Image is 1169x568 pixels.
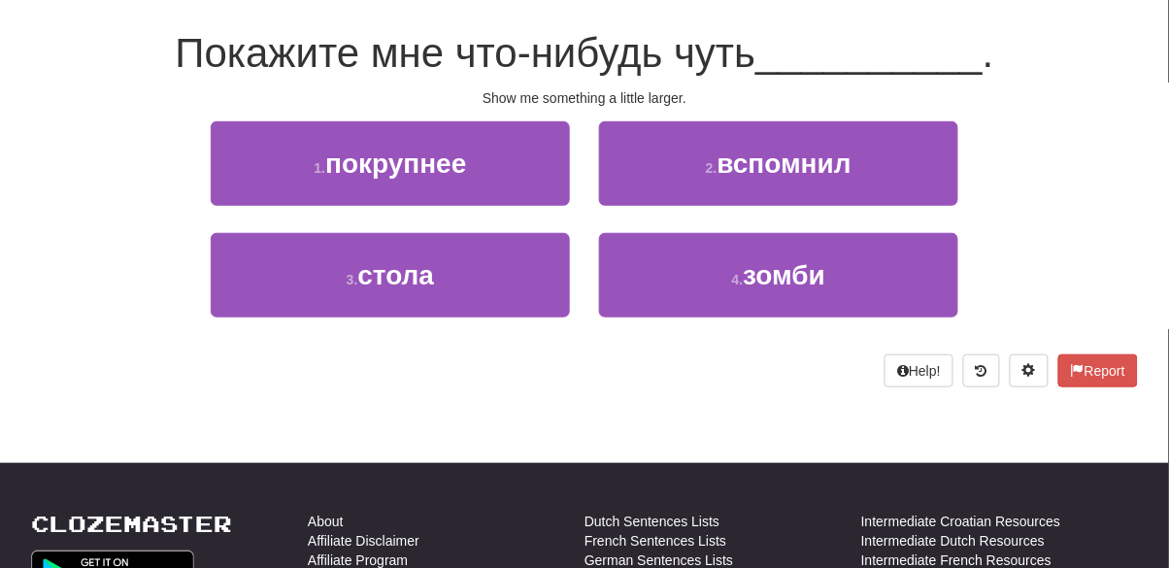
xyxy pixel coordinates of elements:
span: __________ [755,30,983,76]
span: покрупнее [325,149,466,179]
button: Help! [885,354,953,387]
span: . [983,30,994,76]
a: Affiliate Disclaimer [308,531,419,551]
span: стола [358,260,435,290]
span: вспомнил [718,149,852,179]
a: About [308,512,344,531]
a: French Sentences Lists [584,531,726,551]
div: Show me something a little larger. [31,88,1138,108]
small: 3 . [347,272,358,287]
a: Clozemaster [31,512,232,536]
button: 4.зомби [599,233,958,317]
a: Intermediate Croatian Resources [861,512,1060,531]
span: Покажите мне что-нибудь чуть [175,30,755,76]
button: Report [1058,354,1138,387]
a: Intermediate Dutch Resources [861,531,1045,551]
a: Dutch Sentences Lists [584,512,719,531]
small: 1 . [315,160,326,176]
span: зомби [743,260,825,290]
button: 3.стола [211,233,570,317]
button: 2.вспомнил [599,121,958,206]
small: 4 . [732,272,744,287]
button: 1.покрупнее [211,121,570,206]
button: Round history (alt+y) [963,354,1000,387]
small: 2 . [706,160,718,176]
